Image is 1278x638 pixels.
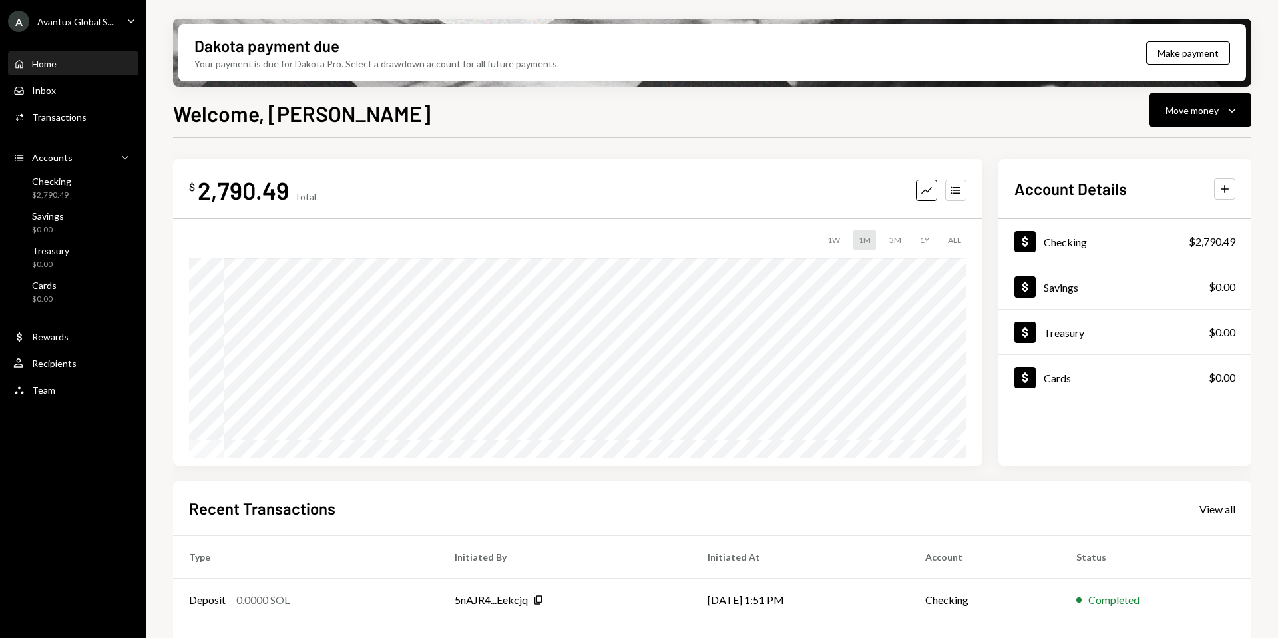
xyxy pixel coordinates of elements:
[1189,234,1235,250] div: $2,790.49
[189,592,226,608] div: Deposit
[1199,503,1235,516] div: View all
[692,579,909,621] td: [DATE] 1:51 PM
[198,175,289,205] div: 2,790.49
[8,11,29,32] div: A
[32,384,55,396] div: Team
[8,145,138,169] a: Accounts
[1088,592,1140,608] div: Completed
[1060,536,1251,579] th: Status
[8,241,138,273] a: Treasury$0.00
[8,276,138,308] a: Cards$0.00
[998,310,1251,354] a: Treasury$0.00
[884,230,907,250] div: 3M
[1209,370,1235,386] div: $0.00
[32,259,69,270] div: $0.00
[236,592,290,608] div: 0.0000 SOL
[909,579,1060,621] td: Checking
[998,355,1251,400] a: Cards$0.00
[194,35,339,57] div: Dakota payment due
[8,105,138,129] a: Transactions
[998,219,1251,264] a: Checking$2,790.49
[1044,372,1071,384] div: Cards
[32,245,69,256] div: Treasury
[32,152,73,163] div: Accounts
[189,497,335,519] h2: Recent Transactions
[909,536,1060,579] th: Account
[8,51,138,75] a: Home
[173,536,439,579] th: Type
[32,294,57,305] div: $0.00
[32,224,64,236] div: $0.00
[32,331,69,342] div: Rewards
[8,324,138,348] a: Rewards
[8,351,138,375] a: Recipients
[189,180,195,194] div: $
[1166,103,1219,117] div: Move money
[1199,501,1235,516] a: View all
[692,536,909,579] th: Initiated At
[1149,93,1251,127] button: Move money
[1044,326,1084,339] div: Treasury
[8,206,138,238] a: Savings$0.00
[1146,41,1230,65] button: Make payment
[8,378,138,402] a: Team
[853,230,876,250] div: 1M
[822,230,845,250] div: 1W
[998,264,1251,309] a: Savings$0.00
[1014,178,1127,200] h2: Account Details
[915,230,935,250] div: 1Y
[32,358,77,369] div: Recipients
[455,592,528,608] div: 5nAJR4...Eekcjq
[8,172,138,204] a: Checking$2,790.49
[194,57,559,71] div: Your payment is due for Dakota Pro. Select a drawdown account for all future payments.
[943,230,966,250] div: ALL
[1044,236,1087,248] div: Checking
[32,85,56,96] div: Inbox
[8,78,138,102] a: Inbox
[32,190,71,201] div: $2,790.49
[1209,279,1235,295] div: $0.00
[173,100,431,127] h1: Welcome, [PERSON_NAME]
[37,16,114,27] div: Avantux Global S...
[439,536,691,579] th: Initiated By
[1209,324,1235,340] div: $0.00
[1044,281,1078,294] div: Savings
[32,176,71,187] div: Checking
[32,210,64,222] div: Savings
[32,280,57,291] div: Cards
[294,191,316,202] div: Total
[32,111,87,123] div: Transactions
[32,58,57,69] div: Home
